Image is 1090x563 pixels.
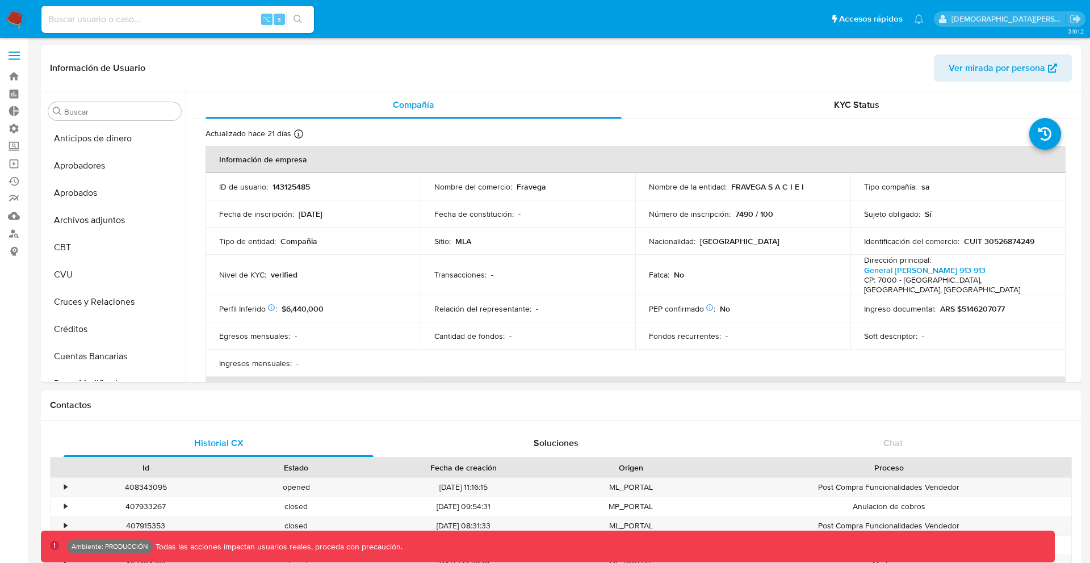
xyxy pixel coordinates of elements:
[44,234,186,261] button: CBT
[262,14,271,24] span: ⌥
[864,255,931,265] p: Dirección principal :
[556,497,706,516] div: MP_PORTAL
[434,236,451,246] p: Sitio :
[219,236,276,246] p: Tipo de entidad :
[44,343,186,370] button: Cuentas Bancarias
[649,304,715,314] p: PEP confirmado :
[219,304,277,314] p: Perfil Inferido :
[720,304,730,314] p: No
[219,331,290,341] p: Egresos mensuales :
[649,270,669,280] p: Fatca :
[44,316,186,343] button: Créditos
[371,516,555,535] div: [DATE] 08:31:33
[64,501,67,512] div: •
[649,236,695,246] p: Nacionalidad :
[914,14,924,24] a: Notificaciones
[864,209,920,219] p: Sujeto obligado :
[278,14,281,24] span: s
[44,261,186,288] button: CVU
[649,331,721,341] p: Fondos recurrentes :
[221,497,371,516] div: closed
[280,236,317,246] p: Compañia
[271,270,297,280] p: verified
[44,288,186,316] button: Cruces y Relaciones
[434,209,514,219] p: Fecha de constitución :
[41,12,314,27] input: Buscar usuario o caso...
[839,13,903,25] span: Accesos rápidos
[272,182,310,192] p: 143125485
[371,497,555,516] div: [DATE] 09:54:31
[64,107,177,117] input: Buscar
[44,370,186,397] button: Datos Modificados
[518,209,521,219] p: -
[282,303,324,314] span: $6,440,000
[864,275,1047,295] h4: CP: 7000 - [GEOGRAPHIC_DATA], [GEOGRAPHIC_DATA], [GEOGRAPHIC_DATA]
[434,304,531,314] p: Relación del representante :
[455,236,471,246] p: MLA
[864,264,986,276] a: General [PERSON_NAME] 913 913
[70,497,221,516] div: 407933267
[556,478,706,497] div: ML_PORTAL
[564,462,698,473] div: Origen
[434,182,512,192] p: Nombre del comercio :
[556,516,706,535] div: ML_PORTAL
[706,516,1071,535] div: Post Compra Funcionalidades Vendedor
[1070,13,1081,25] a: Salir
[229,462,363,473] div: Estado
[64,482,67,493] div: •
[393,98,434,111] span: Compañía
[714,462,1063,473] div: Proceso
[706,478,1071,497] div: Post Compra Funcionalidades Vendedor
[674,270,684,280] p: No
[219,358,292,368] p: Ingresos mensuales :
[72,544,148,549] p: Ambiente: PRODUCCIÓN
[925,209,931,219] p: Sí
[50,62,145,74] h1: Información de Usuario
[379,462,547,473] div: Fecha de creación
[940,304,1005,314] p: ARS $5146207077
[731,182,804,192] p: FRAVEGA S A C I E I
[864,331,917,341] p: Soft descriptor :
[206,146,1066,173] th: Información de empresa
[371,478,555,497] div: [DATE] 11:16:15
[649,209,731,219] p: Número de inscripción :
[70,516,221,535] div: 407915353
[44,152,186,179] button: Aprobadores
[219,182,268,192] p: ID de usuario :
[735,209,773,219] p: 7490 / 100
[153,541,403,552] p: Todas las acciones impactan usuarios reales, proceda con precaución.
[206,377,1066,404] th: Datos de contacto
[726,331,728,341] p: -
[64,520,67,531] div: •
[951,14,1066,24] p: jesus.vallezarante@mercadolibre.com.co
[649,182,727,192] p: Nombre de la entidad :
[299,209,322,219] p: [DATE]
[78,462,213,473] div: Id
[206,128,291,139] p: Actualizado hace 21 días
[434,331,505,341] p: Cantidad de fondos :
[194,436,244,449] span: Historial CX
[921,182,930,192] p: sa
[883,436,903,449] span: Chat
[50,400,1072,411] h1: Contactos
[434,270,487,280] p: Transacciones :
[509,331,512,341] p: -
[864,304,936,314] p: Ingreso documental :
[219,270,266,280] p: Nivel de KYC :
[949,54,1045,82] span: Ver mirada por persona
[295,331,297,341] p: -
[53,107,62,116] button: Buscar
[536,304,538,314] p: -
[219,209,294,219] p: Fecha de inscripción :
[221,478,371,497] div: opened
[964,236,1034,246] p: CUIT 30526874249
[706,497,1071,516] div: Anulacion de cobros
[700,236,779,246] p: [GEOGRAPHIC_DATA]
[70,478,221,497] div: 408343095
[864,236,959,246] p: Identificación del comercio :
[44,179,186,207] button: Aprobados
[221,516,371,535] div: closed
[864,182,917,192] p: Tipo compañía :
[534,436,578,449] span: Soluciones
[922,331,924,341] p: -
